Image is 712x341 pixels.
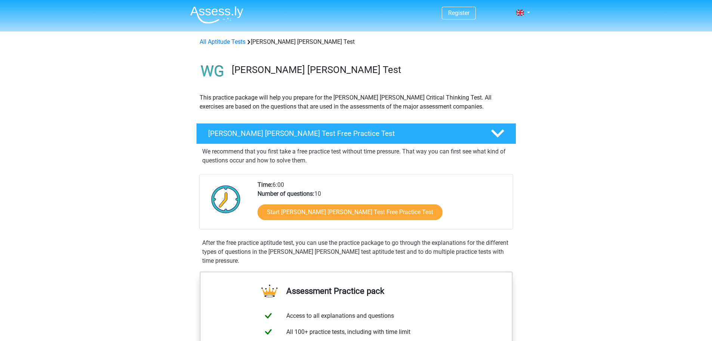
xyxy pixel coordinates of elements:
a: [PERSON_NAME] [PERSON_NAME] Test Free Practice Test [193,123,519,144]
img: watson glaser test [197,55,228,87]
img: Clock [207,180,245,218]
p: We recommend that you first take a free practice test without time pressure. That way you can fir... [202,147,510,165]
h4: [PERSON_NAME] [PERSON_NAME] Test Free Practice Test [208,129,479,138]
div: [PERSON_NAME] [PERSON_NAME] Test [197,37,516,46]
b: Number of questions: [258,190,314,197]
div: 6:00 10 [252,180,512,229]
a: Start [PERSON_NAME] [PERSON_NAME] Test Free Practice Test [258,204,443,220]
b: Time: [258,181,272,188]
p: This practice package will help you prepare for the [PERSON_NAME] [PERSON_NAME] Critical Thinking... [200,93,513,111]
div: After the free practice aptitude test, you can use the practice package to go through the explana... [199,238,513,265]
img: Assessly [190,6,243,24]
h3: [PERSON_NAME] [PERSON_NAME] Test [232,64,510,76]
a: All Aptitude Tests [200,38,246,45]
a: Register [448,9,469,16]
